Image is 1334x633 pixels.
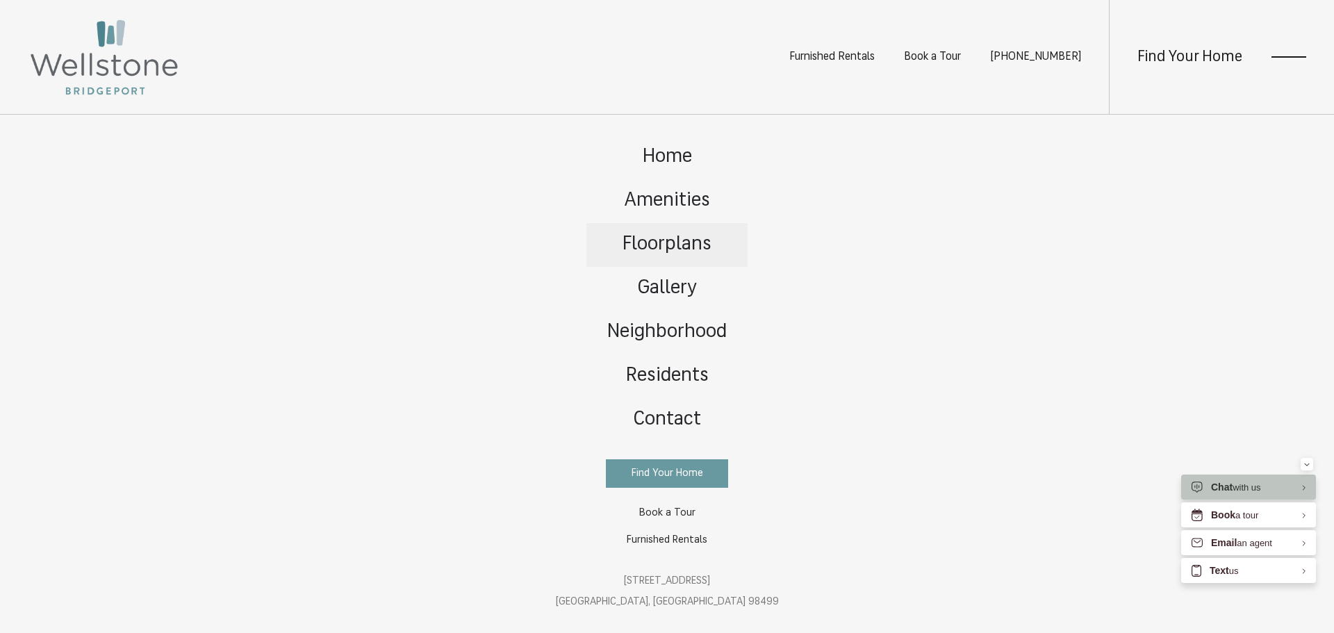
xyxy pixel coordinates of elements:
[1271,51,1306,63] button: Open Menu
[586,223,748,267] a: Go to Floorplans
[626,366,709,386] span: Residents
[556,122,779,627] div: Main
[586,354,748,398] a: Go to Residents
[623,235,711,254] span: Floorplans
[606,500,728,527] a: Book a Tour
[586,179,748,223] a: Go to Amenities
[990,51,1081,63] a: Call Us at (253) 642-8681
[586,311,748,354] a: Go to Neighborhood
[789,51,875,63] a: Furnished Rentals
[28,17,181,97] img: Wellstone
[632,468,703,479] span: Find Your Home
[633,410,701,429] span: Contact
[639,508,695,518] span: Book a Tour
[638,279,697,298] span: Gallery
[606,527,728,554] a: Furnished Rentals (opens in a new tab)
[586,135,748,179] a: Go to Home
[627,535,707,545] span: Furnished Rentals
[586,398,748,442] a: Go to Contact
[625,191,710,211] span: Amenities
[606,459,728,488] a: Find Your Home
[904,51,961,63] a: Book a Tour
[643,147,692,167] span: Home
[607,322,727,342] span: Neighborhood
[586,267,748,311] a: Go to Gallery
[556,576,779,607] a: Get Directions to 12535 Bridgeport Way SW Lakewood, WA 98499
[1137,49,1242,65] a: Find Your Home
[990,51,1081,63] span: [PHONE_NUMBER]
